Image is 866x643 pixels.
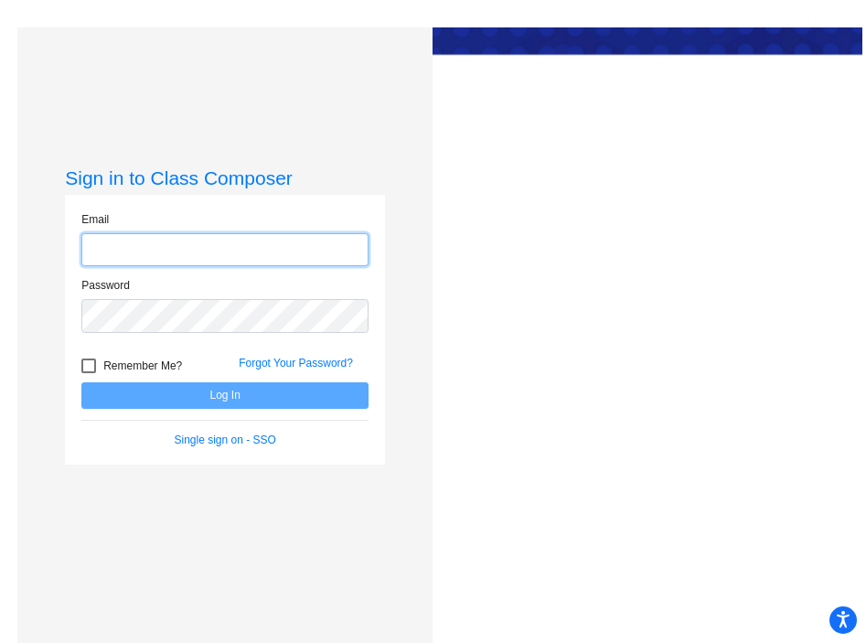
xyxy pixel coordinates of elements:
button: Log In [81,382,369,409]
a: Single sign on - SSO [175,434,276,446]
a: Forgot Your Password? [239,357,353,370]
span: Remember Me? [103,355,182,377]
h3: Sign in to Class Composer [65,166,385,189]
label: Email [81,211,109,228]
label: Password [81,277,130,294]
